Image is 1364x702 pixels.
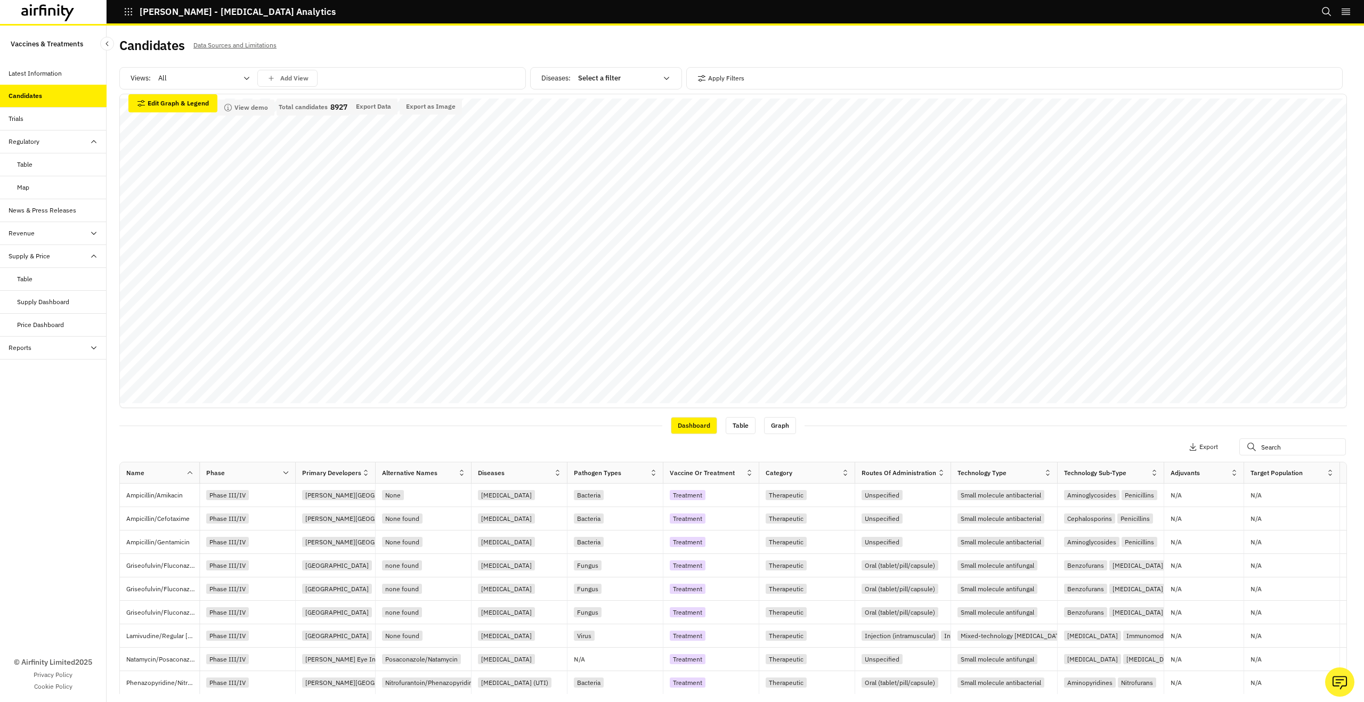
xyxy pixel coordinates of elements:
div: Therapeutic [766,607,807,617]
p: N/A [1171,680,1182,686]
button: Export [1189,438,1218,455]
p: N/A [574,656,585,663]
p: Data Sources and Limitations [193,39,277,51]
p: Add View [280,75,308,82]
div: Small molecule antibacterial [957,490,1044,500]
button: View demo [217,100,274,116]
p: N/A [1251,680,1262,686]
div: Treatment [670,607,705,617]
div: Table [726,417,756,434]
p: Griseofulvin/Fluconazole [126,607,199,618]
div: Nitrofurans [1118,677,1156,688]
div: Aminoglycosides [1064,490,1119,500]
div: [MEDICAL_DATA] [1064,631,1121,641]
div: Small molecule antibacterial [957,677,1044,688]
div: Therapeutic [766,654,807,664]
p: N/A [1171,656,1182,663]
p: 8927 [330,103,347,111]
div: [PERSON_NAME][GEOGRAPHIC_DATA] (MLNMC) [302,490,450,500]
p: N/A [1251,633,1262,639]
div: Therapeutic [766,560,807,570]
div: Injection (intramuscular) [862,631,939,641]
div: [MEDICAL_DATA] [478,631,535,641]
div: Small molecule antifungal [957,584,1037,594]
div: Fungus [574,584,602,594]
div: Phase III/IV [206,513,249,524]
div: Benzofurans [1064,560,1107,570]
div: [MEDICAL_DATA] [478,654,535,664]
div: [MEDICAL_DATA] [1109,584,1166,594]
div: Category [766,468,792,478]
div: Diseases [478,468,505,478]
div: Benzofurans [1064,584,1107,594]
div: Phase III/IV [206,631,249,641]
div: Phase III/IV [206,537,249,547]
p: N/A [1171,609,1182,616]
div: none found [382,560,422,570]
div: [GEOGRAPHIC_DATA] [302,584,372,594]
a: Privacy Policy [34,670,72,680]
div: Oral (tablet/pill/capsule) [862,677,938,688]
div: Phase III/IV [206,490,249,500]
div: Adjuvants [1171,468,1200,478]
button: Ask our analysts [1325,667,1354,697]
div: Injection (subcutaneous) [941,631,1020,641]
div: [MEDICAL_DATA] [478,490,535,500]
input: Search [1239,438,1346,455]
div: Immunomodulators [1123,631,1187,641]
div: [MEDICAL_DATA] [1109,560,1166,570]
p: N/A [1251,516,1262,522]
div: Supply Dashboard [17,297,69,307]
div: [MEDICAL_DATA] [1109,607,1166,617]
div: [GEOGRAPHIC_DATA] [302,560,372,570]
div: Treatment [670,513,705,524]
div: [GEOGRAPHIC_DATA] [302,607,372,617]
p: N/A [1251,586,1262,592]
div: Dashboard [671,417,717,434]
div: [MEDICAL_DATA] [478,560,535,570]
div: Phase III/IV [206,607,249,617]
div: Target Population [1251,468,1303,478]
div: Phase III/IV [206,584,249,594]
p: © Airfinity Limited 2025 [14,657,92,668]
p: N/A [1171,633,1182,639]
div: Latest Information [9,69,62,78]
div: Unspecified [862,537,903,547]
div: [MEDICAL_DATA] [478,607,535,617]
div: Mixed-technology [MEDICAL_DATA] [957,631,1068,641]
div: Small molecule antibacterial [957,513,1044,524]
div: Therapeutic [766,537,807,547]
div: Fungus [574,560,602,570]
div: Bacteria [574,537,604,547]
div: Unspecified [862,513,903,524]
p: Phenazopyridine/Nitrofurantoin [126,677,199,688]
div: Table [17,160,33,169]
div: None [382,490,404,500]
button: save changes [257,70,318,87]
div: Penicillins [1117,513,1153,524]
div: Treatment [670,537,705,547]
button: Close Sidebar [100,37,114,51]
div: Treatment [670,677,705,688]
div: Bacteria [574,677,604,688]
h2: Candidates [119,38,185,53]
button: Search [1321,3,1332,21]
button: Apply Filters [697,70,744,87]
div: Phase III/IV [206,677,249,688]
button: Edit Graph & Legend [128,94,217,112]
div: Treatment [670,490,705,500]
div: Aminopyridines [1064,677,1116,688]
p: N/A [1171,516,1182,522]
p: N/A [1171,562,1182,569]
div: [MEDICAL_DATA] [1123,654,1180,664]
button: Export Data [350,99,397,115]
p: Lamivudine/Regular [MEDICAL_DATA] [126,631,199,641]
p: Ampicillin/Cefotaxime [126,513,199,524]
div: none found [382,607,422,617]
div: Supply & Price [9,251,50,261]
p: Griseofulvin/Fluconazole [126,584,199,594]
div: Small molecule antifungal [957,654,1037,664]
div: Phase III/IV [206,560,249,570]
div: Oral (tablet/pill/capsule) [862,607,938,617]
div: Primary Developers [302,468,361,478]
